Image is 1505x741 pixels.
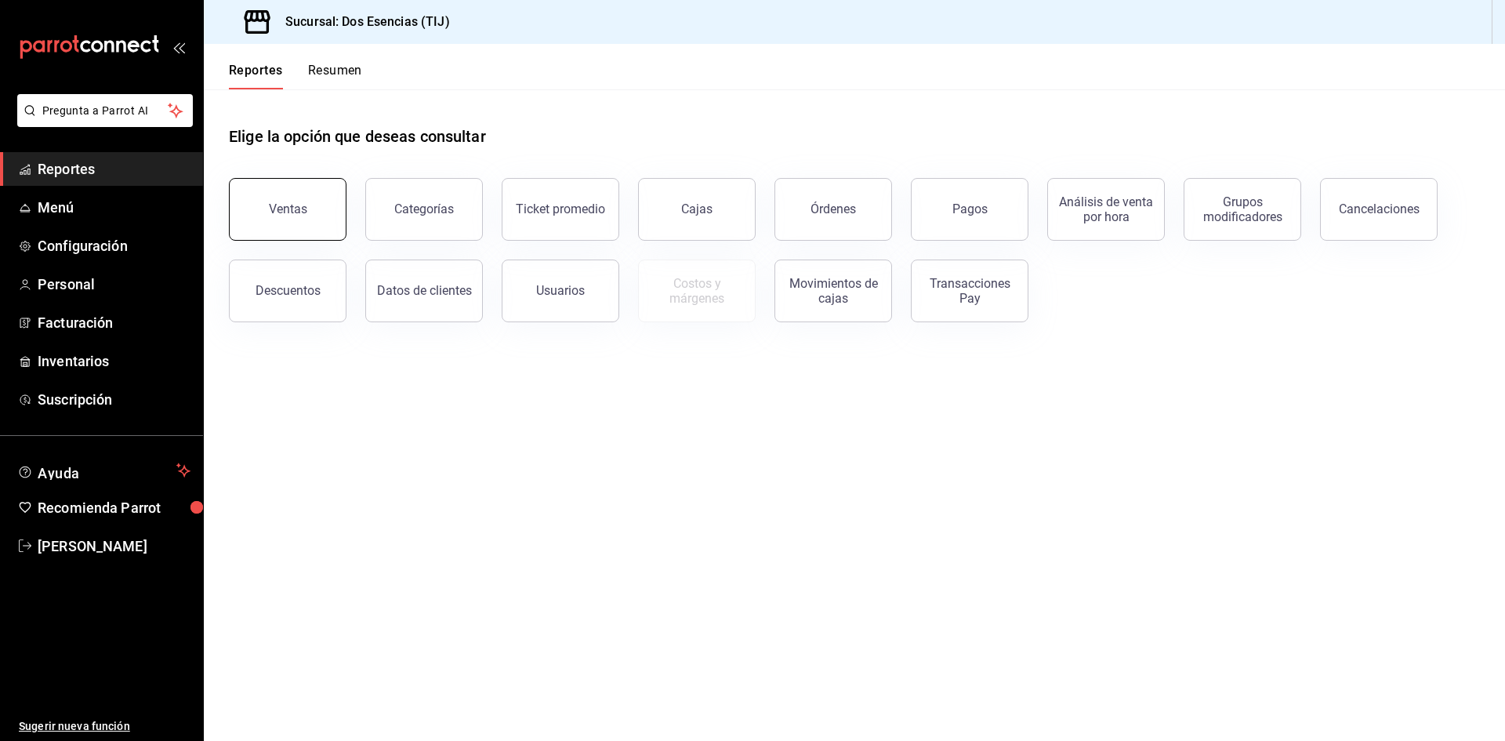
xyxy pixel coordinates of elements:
div: Categorías [394,202,454,216]
button: Cancelaciones [1320,178,1438,241]
div: Cajas [681,202,713,216]
button: Datos de clientes [365,260,483,322]
button: open_drawer_menu [172,41,185,53]
div: Pagos [952,202,988,216]
div: Grupos modificadores [1194,194,1291,224]
div: Datos de clientes [377,283,472,298]
span: Reportes [38,158,190,180]
div: Análisis de venta por hora [1057,194,1155,224]
div: Costos y márgenes [648,276,745,306]
div: Ventas [269,202,307,216]
div: Movimientos de cajas [785,276,882,306]
div: Ticket promedio [516,202,605,216]
button: Órdenes [774,178,892,241]
span: Personal [38,274,190,295]
button: Transacciones Pay [911,260,1028,322]
div: Transacciones Pay [921,276,1018,306]
button: Contrata inventarios para ver este reporte [638,260,756,322]
a: Pregunta a Parrot AI [11,114,193,130]
span: Suscripción [38,389,190,410]
button: Grupos modificadores [1184,178,1301,241]
span: Pregunta a Parrot AI [42,103,169,119]
button: Categorías [365,178,483,241]
span: Menú [38,197,190,218]
h1: Elige la opción que deseas consultar [229,125,486,148]
button: Usuarios [502,260,619,322]
span: [PERSON_NAME] [38,536,190,557]
div: navigation tabs [229,63,362,89]
button: Descuentos [229,260,346,322]
span: Inventarios [38,351,190,372]
span: Recomienda Parrot [38,497,190,518]
div: Cancelaciones [1339,202,1420,216]
button: Cajas [638,178,756,241]
button: Resumen [308,63,362,89]
div: Descuentos [256,283,321,298]
button: Pregunta a Parrot AI [17,94,193,127]
span: Sugerir nueva función [19,718,190,735]
button: Pagos [911,178,1028,241]
button: Ventas [229,178,346,241]
div: Órdenes [811,202,856,216]
span: Ayuda [38,461,170,480]
span: Facturación [38,312,190,333]
span: Configuración [38,235,190,256]
button: Movimientos de cajas [774,260,892,322]
button: Análisis de venta por hora [1047,178,1165,241]
button: Reportes [229,63,283,89]
div: Usuarios [536,283,585,298]
h3: Sucursal: Dos Esencias (TIJ) [273,13,450,31]
button: Ticket promedio [502,178,619,241]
